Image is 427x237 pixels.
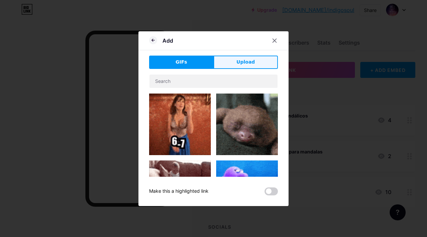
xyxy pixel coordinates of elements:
span: Upload [237,59,255,66]
div: Make this a highlighted link [149,187,208,195]
img: Gihpy [216,160,278,207]
img: Gihpy [149,160,211,196]
div: Add [162,37,173,45]
button: Upload [213,56,278,69]
img: Gihpy [216,94,278,155]
img: Gihpy [149,94,211,155]
span: GIFs [175,59,187,66]
input: Search [149,75,278,88]
button: GIFs [149,56,213,69]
